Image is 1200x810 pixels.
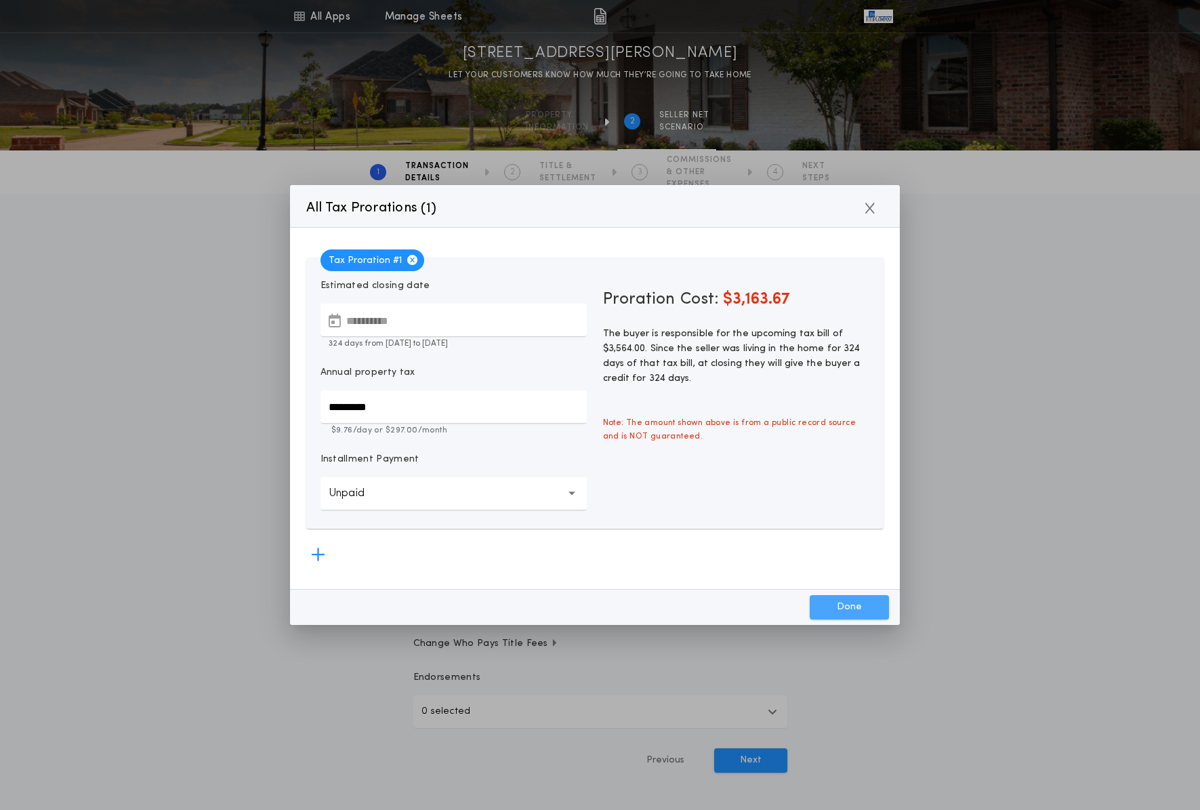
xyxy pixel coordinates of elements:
[320,279,587,293] p: Estimated closing date
[320,453,419,466] p: Installment Payment
[603,329,861,384] span: The buyer is responsible for the upcoming tax bill of $3,564.00. Since the seller was living in t...
[810,595,889,620] button: Done
[680,291,719,308] span: Cost:
[320,424,587,437] p: $9.76 /day or $297.00 /month
[320,390,587,423] input: Annual property tax
[320,249,424,271] span: Tax Proration # 1
[320,338,587,350] p: 324 days from [DATE] to [DATE]
[595,408,877,451] span: Note: The amount shown above is from a public record source and is NOT guaranteed.
[329,485,386,502] p: Unpaid
[306,197,437,219] p: All Tax Prorations ( )
[723,291,790,308] span: $3,163.67
[426,202,431,216] span: 1
[320,477,587,510] button: Unpaid
[320,366,415,380] p: Annual property tax
[603,289,675,310] span: Proration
